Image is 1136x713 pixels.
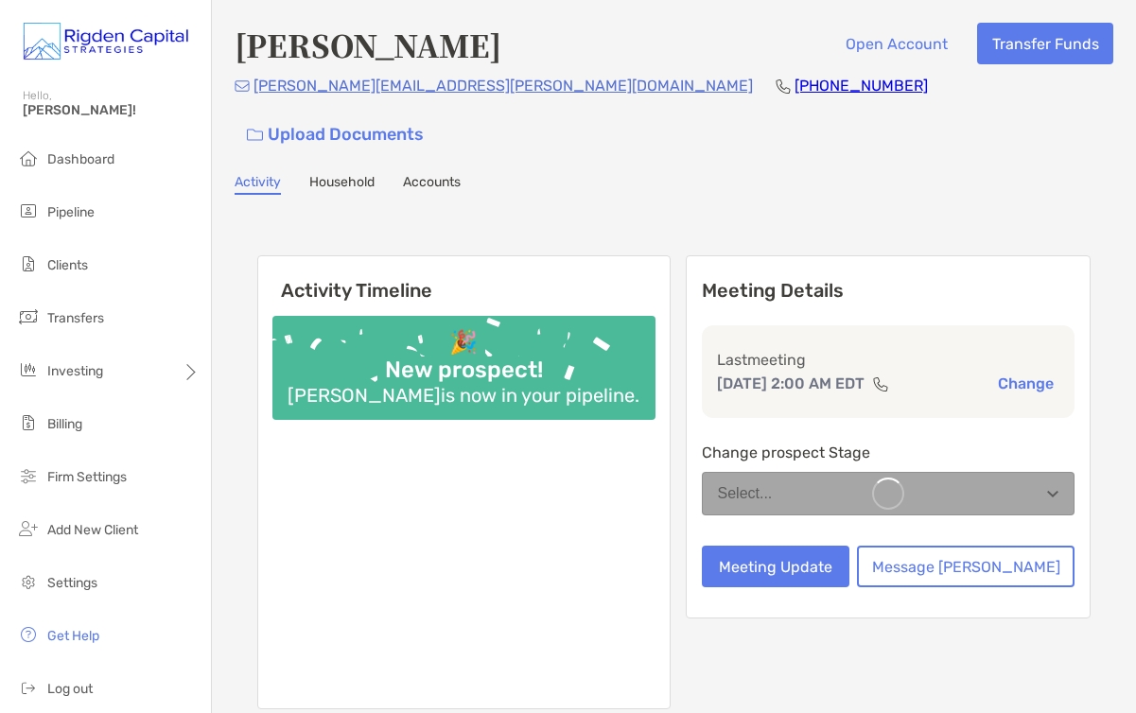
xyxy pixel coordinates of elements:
[992,374,1059,393] button: Change
[47,575,97,591] span: Settings
[17,200,40,222] img: pipeline icon
[17,464,40,487] img: firm-settings icon
[17,517,40,540] img: add_new_client icon
[47,257,88,273] span: Clients
[258,256,670,302] h6: Activity Timeline
[403,174,461,195] a: Accounts
[47,469,127,485] span: Firm Settings
[23,102,200,118] span: [PERSON_NAME]!
[247,129,263,142] img: button icon
[17,623,40,646] img: get-help icon
[47,204,95,220] span: Pipeline
[309,174,375,195] a: Household
[830,23,962,64] button: Open Account
[776,78,791,94] img: Phone Icon
[17,252,40,275] img: clients icon
[235,174,281,195] a: Activity
[872,376,889,391] img: communication type
[47,310,104,326] span: Transfers
[253,74,753,97] p: [PERSON_NAME][EMAIL_ADDRESS][PERSON_NAME][DOMAIN_NAME]
[795,77,928,95] a: [PHONE_NUMBER]
[377,356,551,384] div: New prospect!
[977,23,1113,64] button: Transfer Funds
[17,570,40,593] img: settings icon
[47,363,103,379] span: Investing
[235,114,436,155] a: Upload Documents
[717,372,865,395] p: [DATE] 2:00 AM EDT
[702,279,1075,303] p: Meeting Details
[235,23,501,66] h4: [PERSON_NAME]
[47,416,82,432] span: Billing
[17,676,40,699] img: logout icon
[47,151,114,167] span: Dashboard
[235,80,250,92] img: Email Icon
[442,329,485,356] div: 🎉
[280,384,647,407] div: [PERSON_NAME] is now in your pipeline.
[17,147,40,169] img: dashboard icon
[47,628,99,644] span: Get Help
[47,522,138,538] span: Add New Client
[23,8,188,76] img: Zoe Logo
[857,546,1075,587] button: Message [PERSON_NAME]
[47,681,93,697] span: Log out
[702,546,850,587] button: Meeting Update
[717,348,1060,372] p: Last meeting
[17,305,40,328] img: transfers icon
[17,411,40,434] img: billing icon
[17,358,40,381] img: investing icon
[702,441,1075,464] p: Change prospect Stage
